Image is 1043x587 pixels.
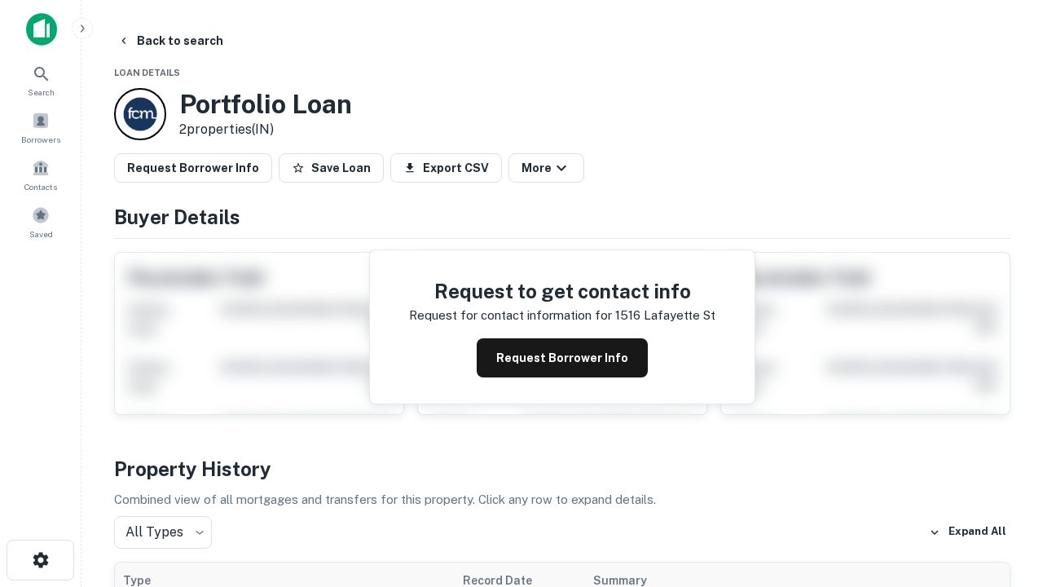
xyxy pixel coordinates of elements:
a: Contacts [5,152,77,196]
p: Request for contact information for [409,306,612,325]
p: 1516 lafayette st [615,306,715,325]
div: All Types [114,516,212,549]
h4: Request to get contact info [409,276,715,306]
span: Saved [29,227,53,241]
button: More [508,153,584,183]
button: Back to search [111,26,230,55]
button: Request Borrower Info [477,338,648,377]
span: Loan Details [114,68,180,77]
button: Save Loan [279,153,384,183]
h3: Portfolio Loan [179,89,352,120]
p: 2 properties (IN) [179,120,352,139]
a: Saved [5,200,77,244]
button: Request Borrower Info [114,153,272,183]
span: Borrowers [21,133,60,146]
p: Combined view of all mortgages and transfers for this property. Click any row to expand details. [114,490,1010,510]
iframe: Chat Widget [962,457,1043,535]
span: Search [28,86,55,99]
span: Contacts [24,180,57,193]
h4: Buyer Details [114,202,1010,232]
button: Expand All [925,520,1010,545]
a: Search [5,58,77,102]
button: Export CSV [390,153,502,183]
h4: Property History [114,454,1010,483]
img: capitalize-icon.png [26,13,57,46]
a: Borrowers [5,105,77,149]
